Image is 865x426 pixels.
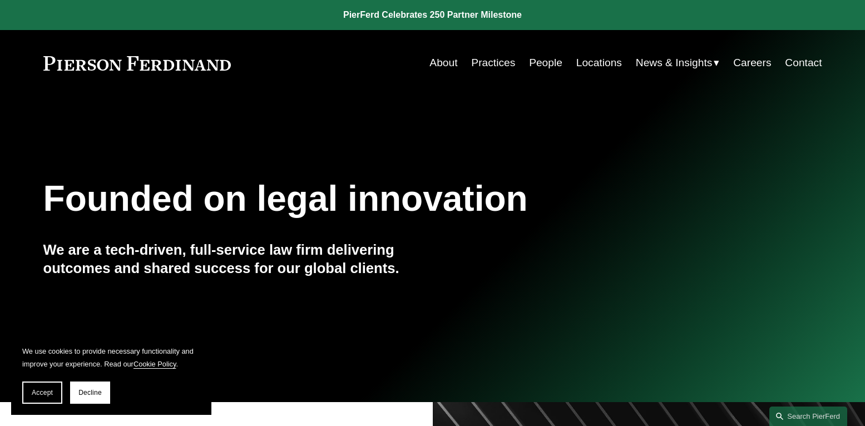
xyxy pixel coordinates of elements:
button: Accept [22,382,62,404]
a: folder dropdown [636,52,720,73]
h4: We are a tech-driven, full-service law firm delivering outcomes and shared success for our global... [43,241,433,277]
a: About [429,52,457,73]
a: Cookie Policy [134,360,176,368]
a: Careers [733,52,771,73]
a: Contact [785,52,822,73]
a: Search this site [769,407,847,426]
p: We use cookies to provide necessary functionality and improve your experience. Read our . [22,345,200,370]
button: Decline [70,382,110,404]
span: News & Insights [636,53,713,73]
a: Locations [576,52,622,73]
h1: Founded on legal innovation [43,179,693,219]
a: Practices [471,52,515,73]
a: People [529,52,562,73]
span: Decline [78,389,102,397]
section: Cookie banner [11,334,211,415]
span: Accept [32,389,53,397]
